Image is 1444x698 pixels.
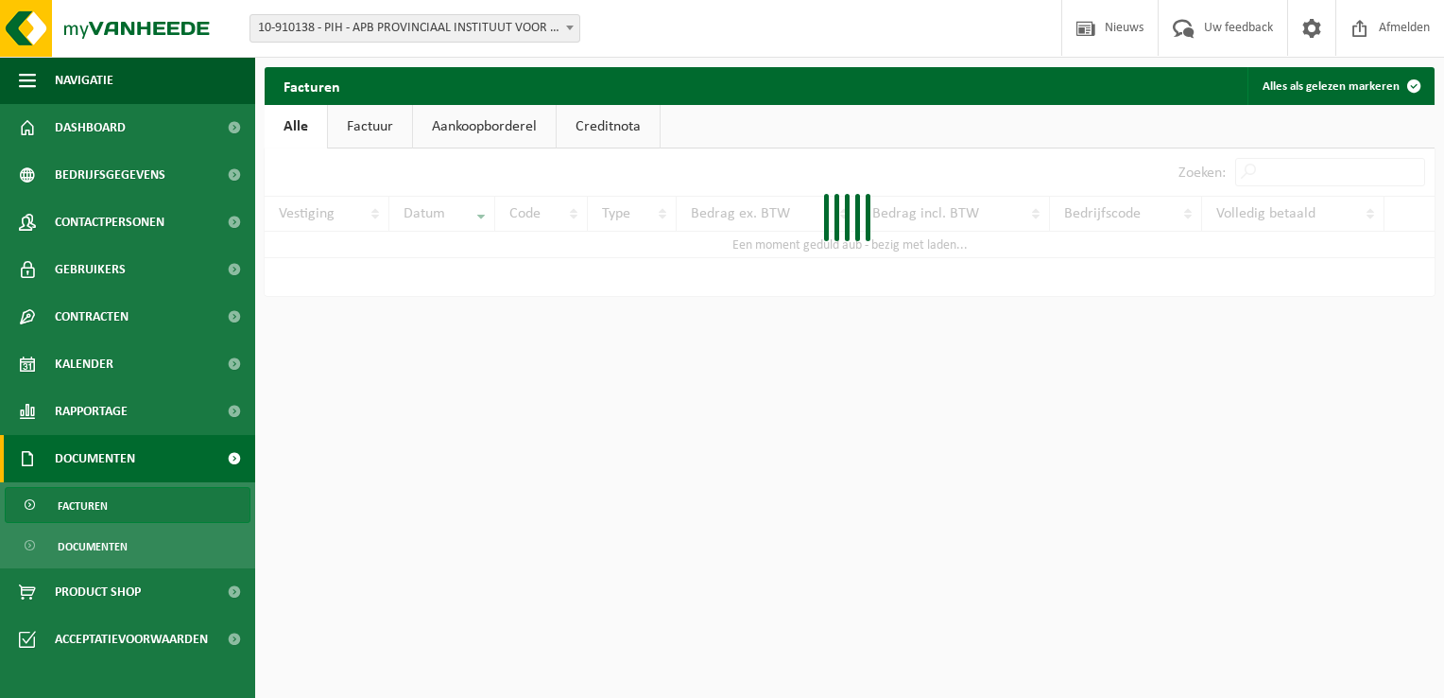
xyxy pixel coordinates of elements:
[250,15,579,42] span: 10-910138 - PIH - APB PROVINCIAAL INSTITUUT VOOR HYGIENE - ANTWERPEN
[1247,67,1433,105] button: Alles als gelezen markeren
[5,528,250,564] a: Documenten
[55,151,165,199] span: Bedrijfsgegevens
[55,435,135,482] span: Documenten
[55,104,126,151] span: Dashboard
[55,293,129,340] span: Contracten
[58,488,108,524] span: Facturen
[55,199,164,246] span: Contactpersonen
[55,246,126,293] span: Gebruikers
[413,105,556,148] a: Aankoopborderel
[55,57,113,104] span: Navigatie
[55,340,113,388] span: Kalender
[265,105,327,148] a: Alle
[55,616,208,663] span: Acceptatievoorwaarden
[328,105,412,148] a: Factuur
[55,388,128,435] span: Rapportage
[265,67,359,104] h2: Facturen
[5,487,250,523] a: Facturen
[58,529,128,565] span: Documenten
[557,105,660,148] a: Creditnota
[55,568,141,616] span: Product Shop
[249,14,580,43] span: 10-910138 - PIH - APB PROVINCIAAL INSTITUUT VOOR HYGIENE - ANTWERPEN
